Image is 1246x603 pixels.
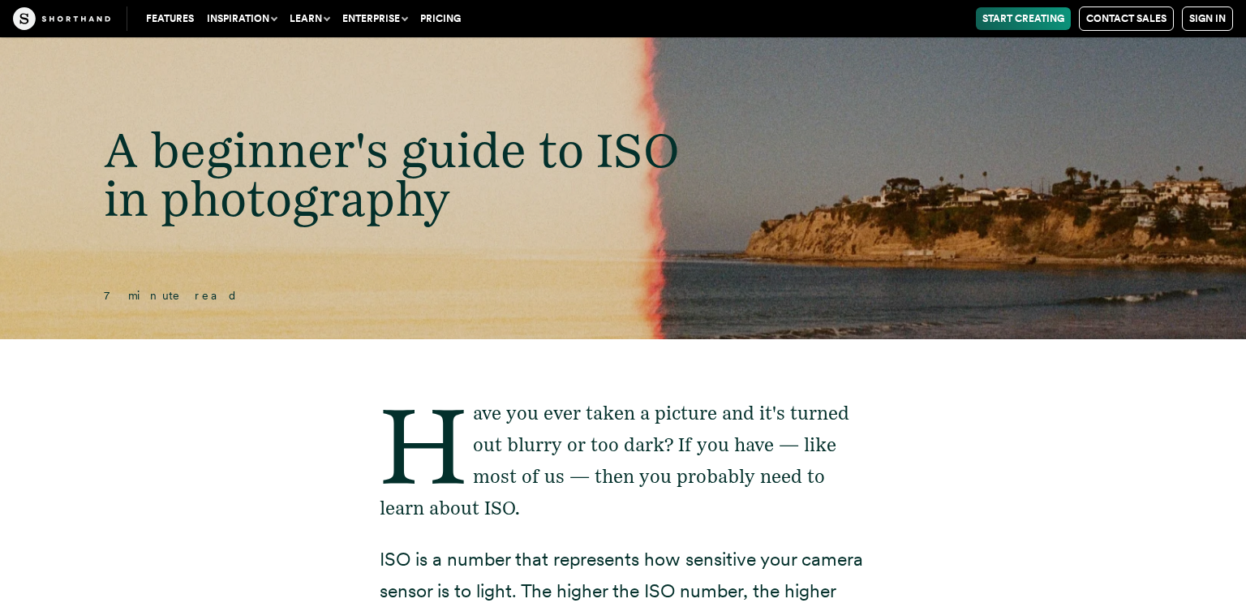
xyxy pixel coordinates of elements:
img: The Craft [13,7,110,30]
span: A beginner's guide to ISO in photography [104,120,680,227]
a: Features [140,7,200,30]
span: 7 minute read [104,289,238,302]
a: Start Creating [976,7,1071,30]
button: Learn [283,7,336,30]
a: Contact Sales [1079,6,1174,31]
a: Pricing [414,7,467,30]
p: Have you ever taken a picture and it's turned out blurry or too dark? If you have — like most of ... [380,398,866,524]
button: Enterprise [336,7,414,30]
a: Sign in [1182,6,1233,31]
button: Inspiration [200,7,283,30]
